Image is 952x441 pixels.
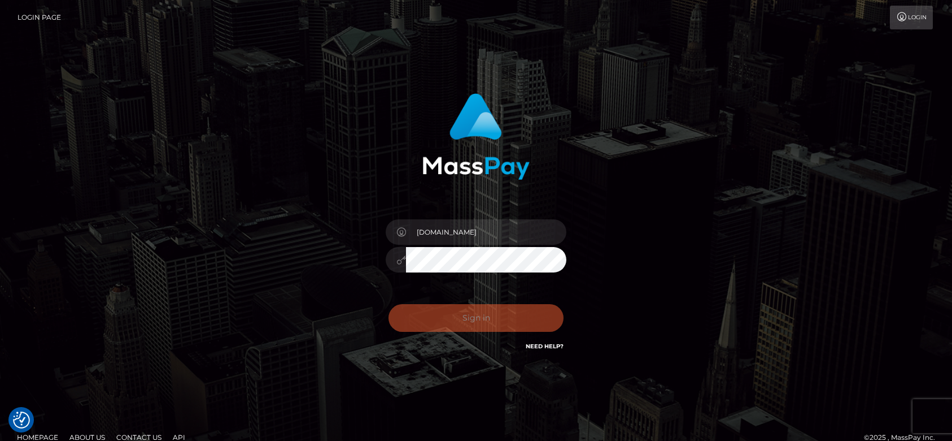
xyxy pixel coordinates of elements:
img: MassPay Login [422,93,530,180]
img: Revisit consent button [13,412,30,429]
a: Login [890,6,933,29]
a: Need Help? [526,343,564,350]
input: Username... [406,219,566,245]
button: Consent Preferences [13,412,30,429]
a: Login Page [18,6,61,29]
